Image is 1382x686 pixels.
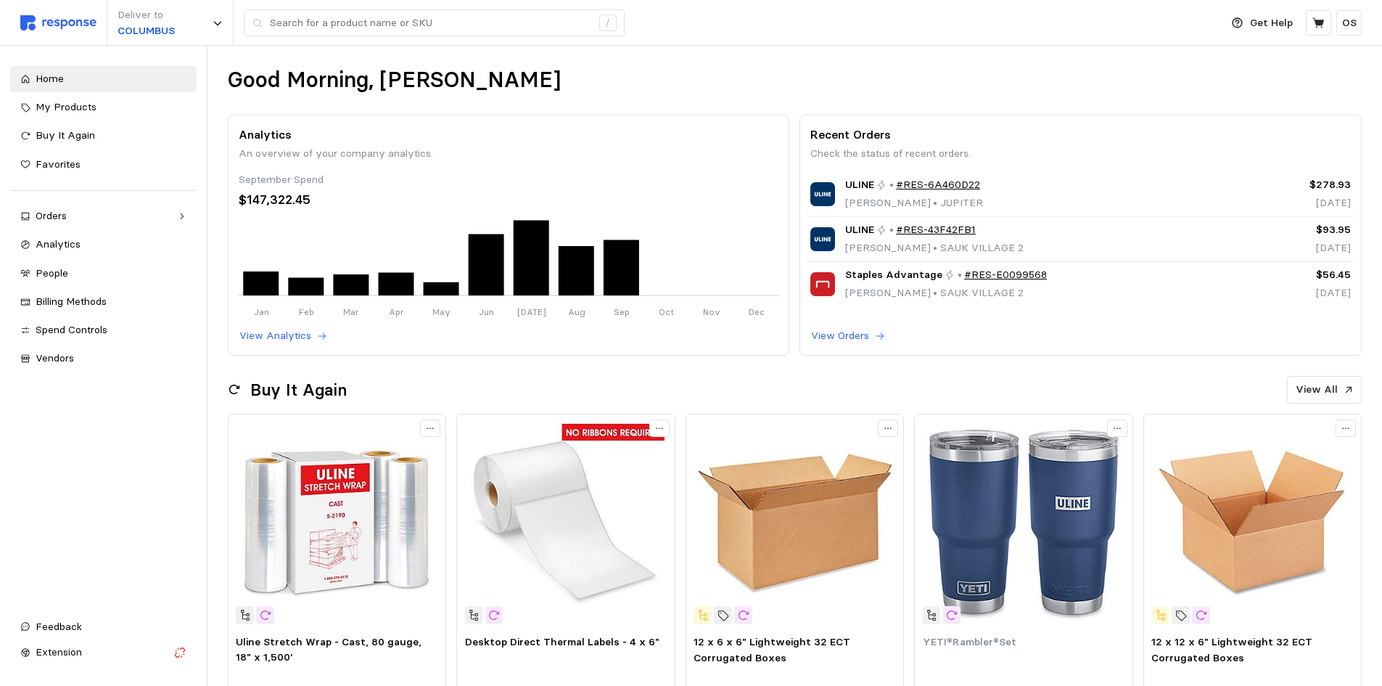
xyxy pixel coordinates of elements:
[465,635,659,648] span: Desktop Direct Thermal Labels - 4 x 6"
[1151,422,1353,624] img: S-18342
[1336,10,1362,36] button: OS
[749,306,765,317] tspan: Dec
[118,7,175,23] p: Deliver to
[599,15,617,32] div: /
[432,306,451,317] tspan: May
[845,267,942,283] span: Staples Advantage
[810,227,834,251] img: ULINE
[10,94,197,121] a: My Products
[36,128,95,142] span: Buy It Again
[896,177,980,193] a: #RES-6A460D22
[1296,382,1338,398] p: View All
[1223,195,1351,211] p: [DATE]
[810,327,886,345] button: View Orders
[1223,222,1351,238] p: $93.95
[10,232,197,258] a: Analytics
[20,15,96,30] img: svg%3e
[10,123,197,149] a: Buy It Again
[270,10,591,36] input: Search for a product name or SKU
[10,614,197,640] button: Feedback
[923,635,1016,648] span: YETI®Rambler®Set
[36,323,107,336] span: Spend Controls
[896,222,976,238] a: #RES-43F42FB1
[36,72,64,85] span: Home
[810,126,1351,144] p: Recent Orders
[931,196,940,209] span: •
[1223,267,1351,283] p: $56.45
[964,267,1047,283] a: #RES-E0099568
[118,23,175,39] p: COLUMBUS
[36,351,74,364] span: Vendors
[10,640,197,666] button: Extension
[239,190,779,210] div: $147,322.45
[239,328,311,344] p: View Analytics
[889,177,894,193] p: •
[845,240,1024,256] p: [PERSON_NAME] SAUK VILLAGE 2
[889,222,894,238] p: •
[810,272,834,296] img: Staples Advantage
[250,379,347,401] h2: Buy It Again
[239,172,779,188] div: September Spend
[10,289,197,315] a: Billing Methods
[694,635,850,664] span: 12 x 6 x 6" Lightweight 32 ECT Corrugated Boxes
[389,306,404,317] tspan: Apr
[694,422,895,624] img: S-19063
[36,645,82,658] span: Extension
[10,317,197,343] a: Spend Controls
[845,177,874,193] span: ULINE
[931,286,940,299] span: •
[1223,285,1351,301] p: [DATE]
[10,152,197,178] a: Favorites
[1223,240,1351,256] p: [DATE]
[36,266,68,279] span: People
[517,306,546,317] tspan: [DATE]
[228,66,561,94] h1: Good Morning, [PERSON_NAME]
[10,203,197,229] a: Orders
[1342,15,1357,31] p: OS
[810,182,834,206] img: ULINE
[659,306,674,317] tspan: Oct
[36,237,81,250] span: Analytics
[845,195,983,211] p: [PERSON_NAME] JUPITER
[239,146,779,162] p: An overview of your company analytics.
[239,126,779,144] p: Analytics
[465,422,667,624] img: S-6802_txt_USEng
[1151,635,1312,664] span: 12 x 12 x 6" Lightweight 32 ECT Corrugated Boxes
[1223,177,1351,193] p: $278.93
[10,346,197,372] a: Vendors
[810,146,1351,162] p: Check the status of recent orders.
[36,295,107,308] span: Billing Methods
[236,422,437,624] img: S-2190
[36,620,82,633] span: Feedback
[845,285,1048,301] p: [PERSON_NAME] SAUK VILLAGE 2
[253,306,268,317] tspan: Jan
[923,422,1124,624] img: S-23179
[1223,9,1301,37] button: Get Help
[10,66,197,92] a: Home
[298,306,313,317] tspan: Feb
[10,261,197,287] a: People
[479,306,494,317] tspan: Jun
[36,158,81,171] span: Favorites
[36,208,171,224] div: Orders
[958,267,962,283] p: •
[1250,15,1293,31] p: Get Help
[36,100,96,113] span: My Products
[1287,376,1362,404] button: View All
[239,327,328,345] button: View Analytics
[845,222,874,238] span: ULINE
[613,306,629,317] tspan: Sep
[343,306,359,317] tspan: Mar
[703,306,720,317] tspan: Nov
[236,635,421,664] span: Uline Stretch Wrap - Cast, 80 gauge, 18" x 1,500'
[811,328,869,344] p: View Orders
[567,306,585,317] tspan: Aug
[931,241,940,254] span: •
